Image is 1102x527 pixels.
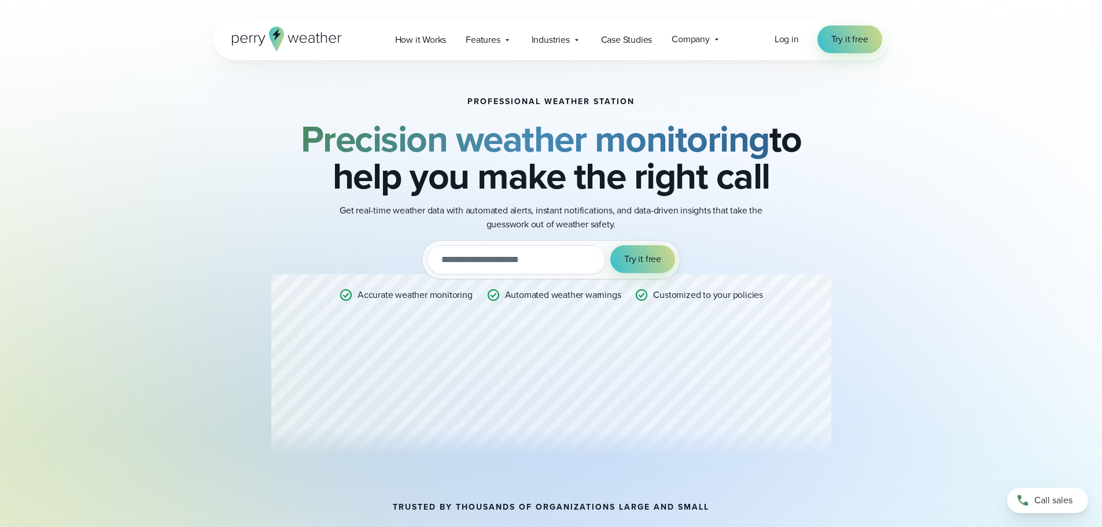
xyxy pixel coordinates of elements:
[395,33,447,47] span: How it Works
[271,120,831,194] h2: to help you make the right call
[672,32,710,46] span: Company
[467,97,635,106] h1: Professional Weather Station
[831,32,868,46] span: Try it free
[1007,488,1088,513] a: Call sales
[1034,493,1072,507] span: Call sales
[301,112,769,166] strong: Precision weather monitoring
[532,33,570,47] span: Industries
[610,245,675,273] button: Try it free
[591,28,662,51] a: Case Studies
[775,32,799,46] a: Log in
[466,33,500,47] span: Features
[393,503,709,512] h2: TRUSTED BY THOUSANDS OF ORGANIZATIONS LARGE AND SMALL
[601,33,653,47] span: Case Studies
[817,25,882,53] a: Try it free
[624,252,661,266] span: Try it free
[357,288,473,302] p: Accurate weather monitoring
[505,288,621,302] p: Automated weather warnings
[653,288,763,302] p: Customized to your policies
[385,28,456,51] a: How it Works
[320,204,783,231] p: Get real-time weather data with automated alerts, instant notifications, and data-driven insights...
